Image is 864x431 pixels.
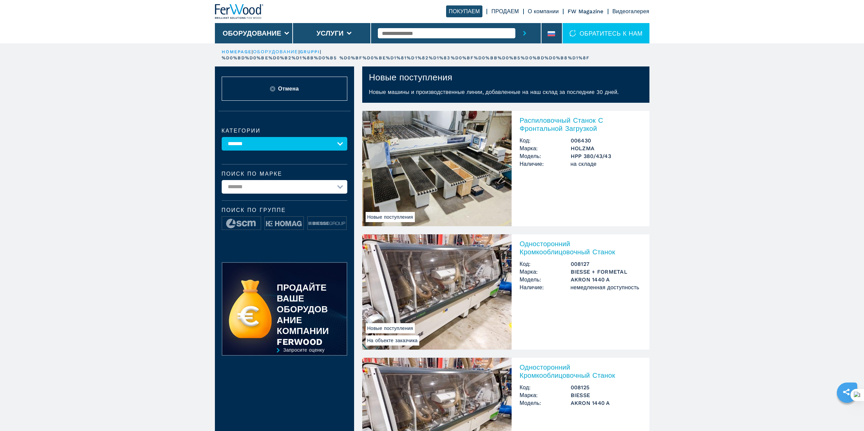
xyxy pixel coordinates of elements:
[366,212,415,222] span: Новые поступления
[278,85,299,93] span: Отмена
[571,260,641,268] h3: 008127
[215,4,264,19] img: Ferwood
[520,152,571,160] span: Модель:
[528,8,559,15] a: О компании
[571,152,641,160] h3: HPP 380/43/43
[520,283,571,291] span: Наличие:
[612,8,649,15] a: Видеогалерея
[520,260,571,268] span: Код:
[366,323,415,333] span: Новые поступления
[300,49,320,54] a: gruppi
[491,8,519,15] a: ПРОДАЕМ
[571,391,641,399] h3: BIESSE
[571,399,641,407] h3: AKRON 1440 A
[520,137,571,144] span: Код:
[362,234,512,350] img: Односторонний Кромкооблицовочный Станок BIESSE + FORMETAL AKRON 1440 A
[571,160,641,168] span: на складе
[520,240,641,256] h2: Односторонний Кромкооблицовочный Станок
[362,234,649,350] a: Односторонний Кромкооблицовочный Станок BIESSE + FORMETAL AKRON 1440 AНа объекте заказчикаНовые п...
[520,399,571,407] span: Модель:
[298,49,300,54] span: |
[520,116,641,133] h2: Распиловочный Станок С Фронтальной Загрузкой
[571,283,641,291] span: немедленная доступность
[571,276,641,283] h3: AKRON 1440 A
[515,23,534,43] button: submit-button
[316,29,344,37] button: Услуги
[252,49,253,54] span: |
[253,49,298,54] a: оборудование
[222,208,347,213] span: Поиск по группе
[320,49,321,54] span: |
[222,171,347,177] label: Поиск по марке
[222,49,252,54] a: HOMEPAGE
[369,72,453,83] h1: Новые поступления
[222,77,347,101] button: ResetОтмена
[520,363,641,379] h2: Односторонний Кромкооблицовочный Станок
[223,29,281,37] button: Оборудование
[366,335,420,346] span: На объекте заказчика
[571,384,641,391] h3: 008125
[838,384,855,400] a: sharethis
[222,347,347,372] a: Запросите оценку
[362,111,649,226] a: Распиловочный Станок С Фронтальной Загрузкой HOLZMA HPP 380/43/43Новые поступленияРаспиловочный С...
[222,128,347,134] label: категории
[563,23,649,43] div: ОБРАТИТЕСЬ К НАМ
[277,282,333,347] div: ПРОДАЙТЕ ВАШЕ ОБОРУДОВАНИЕ КОМПАНИИ FERWOOD
[569,30,576,37] img: ОБРАТИТЕСЬ К НАМ
[520,276,571,283] span: Модель:
[571,144,641,152] h3: HOLZMA
[308,217,346,230] img: image
[362,111,512,226] img: Распиловочный Станок С Фронтальной Загрузкой HOLZMA HPP 380/43/43
[222,55,590,61] p: %D0%BD%D0%BE%D0%B2%D1%8B%D0%B5 %D0%BF%D0%BE%D1%81%D1%82%D1%83%D0%BF%D0%BB%D0%B5%D0%BD%D0%B8%D1%8F
[568,8,604,15] a: FW Magazine
[222,217,261,230] img: image
[520,384,571,391] span: Код:
[520,391,571,399] span: Марка:
[270,86,275,92] img: Reset
[265,217,304,230] img: image
[446,5,483,17] a: ПОКУПАЕМ
[571,137,641,144] h3: 006430
[520,144,571,152] span: Марка:
[520,268,571,276] span: Марка:
[520,160,571,168] span: Наличие:
[362,88,649,103] p: Новые машины и производственные линии, добавленные на наш склад за последние 30 дней.
[571,268,641,276] h3: BIESSE + FORMETAL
